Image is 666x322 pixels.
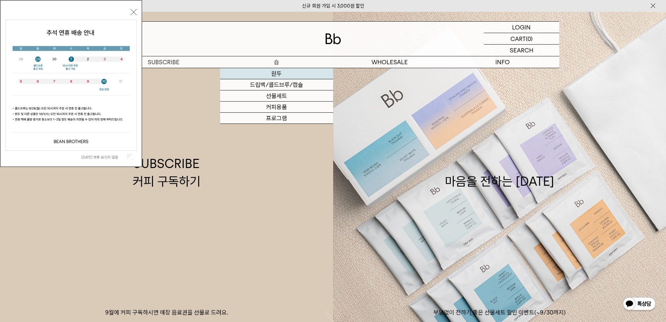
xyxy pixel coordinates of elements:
[133,155,200,190] div: SUBSCRIBE 커피 구독하기
[333,56,446,68] p: WHOLESALE
[446,56,559,68] p: INFO
[445,155,554,190] div: 마음을 전하는 [DATE]
[622,296,656,312] img: 카카오톡 채널 1:1 채팅 버튼
[510,45,533,56] p: SEARCH
[220,56,333,68] a: 숍
[510,33,526,44] p: CART
[220,113,333,124] a: 프로그램
[220,68,333,79] a: 원두
[512,22,531,33] p: LOGIN
[220,79,333,90] a: 드립백/콜드브루/캡슐
[325,33,341,44] img: 로고
[484,22,559,33] a: LOGIN
[220,102,333,113] a: 커피용품
[81,155,125,160] label: [DATE] 하루 보이지 않음
[6,20,136,150] img: 5e4d662c6b1424087153c0055ceb1a13_140731.jpg
[526,33,533,44] p: (0)
[220,90,333,102] a: 선물세트
[484,33,559,45] a: CART (0)
[302,3,364,9] a: 신규 회원 가입 시 3,000원 할인
[107,56,220,68] a: SUBSCRIBE
[131,9,137,15] button: 닫기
